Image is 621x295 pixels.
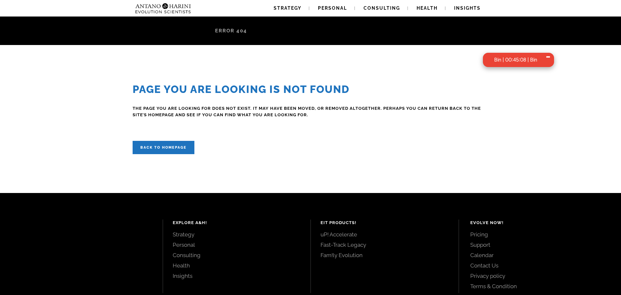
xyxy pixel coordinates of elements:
h4: Explore A&H! [173,220,301,226]
span: Strategy [274,6,301,11]
a: Contact Us [470,262,607,269]
a: Terms & Condition [470,283,607,290]
span: Consulting [364,6,400,11]
h2: Page you are looking is Not Found [133,83,488,96]
a: Personal [173,241,301,248]
h4: The page you are looking for does not exist. It may have been moved, or removed altogether. Perha... [133,105,488,118]
h4: Evolve Now! [470,220,607,226]
a: uP! Accelerate [321,231,449,238]
a: Calendar [470,252,607,259]
a: Insights [173,272,301,279]
a: Antano & [PERSON_NAME] [133,28,211,34]
span: Insights [454,6,481,11]
a: Support [470,241,607,248]
a: Back to homepage [133,141,194,154]
a: Fast-Track Legacy [321,241,449,248]
a: Health [173,262,301,269]
h4: EIT Products! [321,220,449,226]
a: Consulting [173,252,301,259]
div: - [545,48,551,72]
span: / [211,28,215,34]
span: Health [417,6,438,11]
span: Personal [318,6,347,11]
a: Fam!ly Evolution [321,252,449,259]
div: Bin | 00:45:08 | Bin [494,56,537,64]
a: Privacy policy [470,272,607,279]
a: Strategy [173,231,301,238]
span: Error 404 [215,28,247,34]
a: Pricing [470,231,607,238]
